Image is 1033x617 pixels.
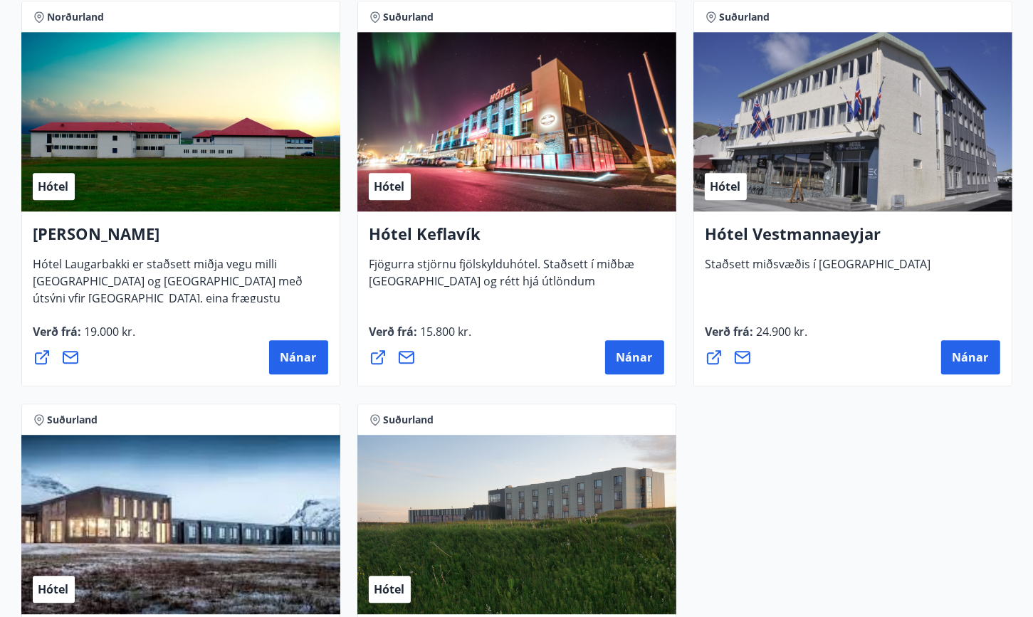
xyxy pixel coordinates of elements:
span: Suðurland [384,10,434,24]
span: Verð frá : [33,324,136,351]
h4: Hótel Keflavík [369,223,664,255]
h4: Hótel Vestmannaeyjar [706,223,1000,255]
button: Nánar [269,340,328,374]
span: Verð frá : [369,324,472,351]
span: Fjögurra stjörnu fjölskylduhótel. Staðsett í miðbæ [GEOGRAPHIC_DATA] og rétt hjá útlöndum [369,256,635,300]
h4: [PERSON_NAME] [33,223,328,255]
span: Hótel [374,581,405,597]
span: Staðsett miðsvæðis í [GEOGRAPHIC_DATA] [706,256,931,283]
span: 24.900 kr. [754,324,808,339]
span: Suðurland [48,413,98,427]
span: Nánar [280,349,317,365]
span: 19.000 kr. [82,324,136,339]
span: Norðurland [48,10,105,24]
span: Nánar [953,349,989,365]
button: Nánar [605,340,664,374]
span: Hótel [38,179,69,194]
span: 15.800 kr. [418,324,472,339]
span: Suðurland [384,413,434,427]
span: Hótel [374,179,405,194]
span: Nánar [617,349,653,365]
span: Verð frá : [706,324,808,351]
span: Hótel [710,179,741,194]
span: Hótel [38,581,69,597]
span: Hótel Laugarbakki er staðsett miðja vegu milli [GEOGRAPHIC_DATA] og [GEOGRAPHIC_DATA] með útsýni ... [33,256,303,334]
span: Suðurland [720,10,770,24]
button: Nánar [941,340,1000,374]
